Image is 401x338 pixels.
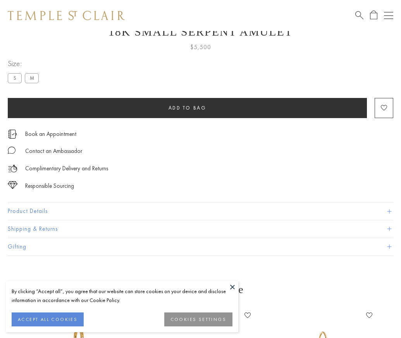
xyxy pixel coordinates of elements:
[190,42,211,52] span: $5,500
[25,164,108,173] p: Complimentary Delivery and Returns
[8,146,15,154] img: MessageIcon-01_2.svg
[8,25,393,38] h1: 18K Small Serpent Amulet
[25,73,39,83] label: M
[8,202,393,220] button: Product Details
[384,11,393,20] button: Open navigation
[25,146,82,156] div: Contact an Ambassador
[8,220,393,238] button: Shipping & Returns
[8,181,17,189] img: icon_sourcing.svg
[8,130,17,139] img: icon_appointment.svg
[8,73,22,83] label: S
[8,57,42,70] span: Size:
[164,312,232,326] button: COOKIES SETTINGS
[355,10,363,20] a: Search
[25,130,76,138] a: Book an Appointment
[8,98,367,118] button: Add to bag
[8,164,17,173] img: icon_delivery.svg
[12,312,84,326] button: ACCEPT ALL COOKIES
[169,105,207,111] span: Add to bag
[8,238,393,256] button: Gifting
[25,181,74,191] div: Responsible Sourcing
[8,11,125,20] img: Temple St. Clair
[12,287,232,305] div: By clicking “Accept all”, you agree that our website can store cookies on your device and disclos...
[370,10,377,20] a: Open Shopping Bag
